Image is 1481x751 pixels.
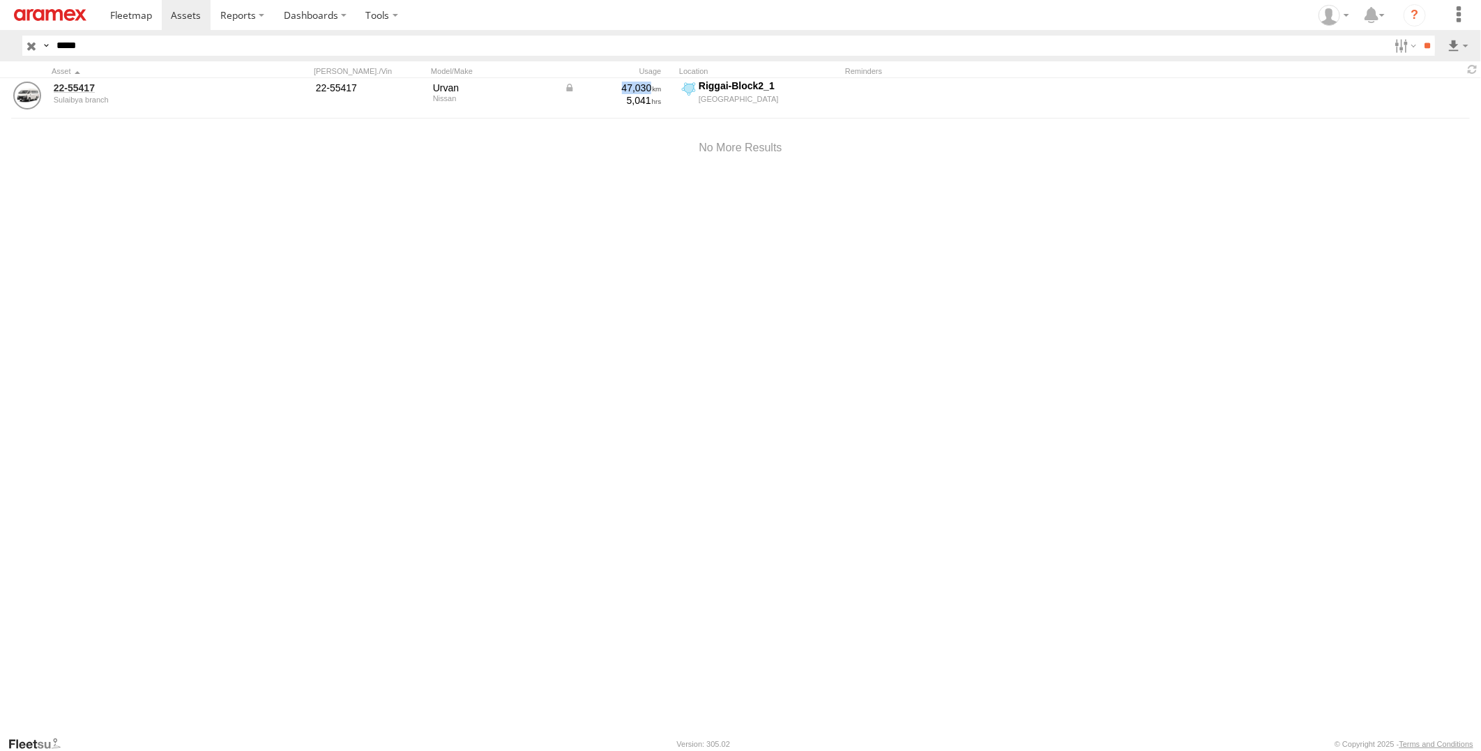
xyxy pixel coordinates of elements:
i: ? [1404,4,1426,26]
div: undefined [54,96,245,104]
a: Visit our Website [8,737,72,751]
div: Model/Make [431,66,556,76]
div: 22-55417 [316,82,423,94]
a: View Asset Details [13,82,41,109]
label: Search Query [40,36,52,56]
div: Location [679,66,840,76]
label: Search Filter Options [1389,36,1419,56]
div: Riggai-Block2_1 [699,79,837,92]
div: Gabriel Liwang [1314,5,1354,26]
a: 22-55417 [54,82,245,94]
div: Usage [562,66,674,76]
div: Reminders [845,66,1068,76]
div: [PERSON_NAME]./Vin [314,66,425,76]
label: Export results as... [1446,36,1470,56]
img: aramex-logo.svg [14,9,86,21]
div: [GEOGRAPHIC_DATA] [699,94,837,104]
div: Data from Vehicle CANbus [564,82,662,94]
div: Click to Sort [52,66,247,76]
div: Nissan [433,94,554,103]
a: Terms and Conditions [1399,740,1473,748]
span: Refresh [1464,63,1481,76]
label: Click to View Current Location [679,79,840,117]
div: © Copyright 2025 - [1335,740,1473,748]
div: 5,041 [564,94,662,107]
div: Urvan [433,82,554,94]
div: Version: 305.02 [677,740,730,748]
